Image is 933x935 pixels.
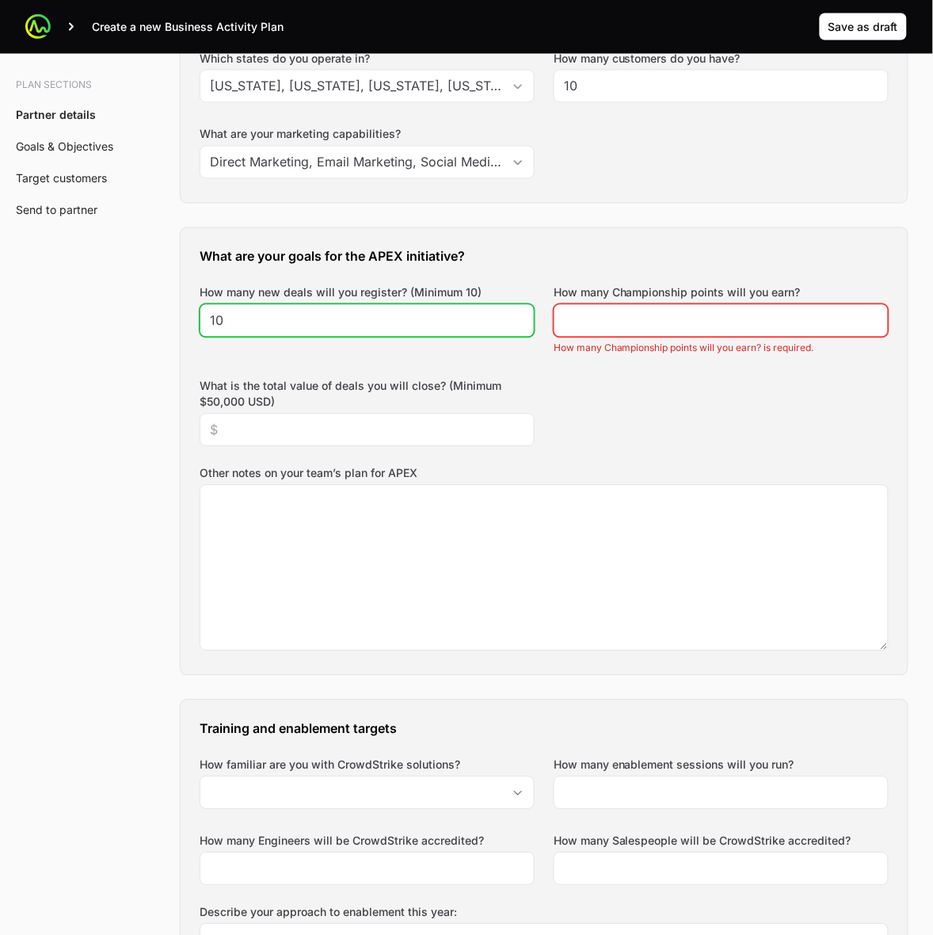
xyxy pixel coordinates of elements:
a: Send to partner [16,204,97,217]
label: How many enablement sessions will you run? [554,758,794,773]
div: Open [502,71,534,102]
h3: What are your goals for the APEX initiative? [200,247,889,266]
label: Which states do you operate in? [200,51,535,67]
h3: Training and enablement targets [200,719,889,738]
a: Partner details [16,109,96,122]
label: How many Championship points will you earn? [554,285,801,301]
label: How many customers do you have? [554,51,741,67]
h3: Plan sections [16,79,124,92]
div: Open [502,147,534,178]
span: Save as draft [828,17,898,36]
a: Target customers [16,172,107,185]
label: Other notes on your team’s plan for APEX [200,466,889,482]
li: How many Championship points will you earn? is required. [554,342,889,355]
label: How many Engineers will be CrowdStrike accredited? [200,834,484,849]
label: How many new deals will you register? (Minimum 10) [200,285,482,301]
input: $ [210,421,524,440]
a: Goals & Objectives [16,140,113,154]
label: Describe your approach to enablement this year: [200,905,889,921]
div: Open [502,777,534,809]
p: Create a new Business Activity Plan [92,19,284,35]
label: How familiar are you with CrowdStrike solutions? [200,758,535,773]
label: What is the total value of deals you will close? (Minimum $50,000 USD) [200,379,535,410]
label: How many Salespeople will be CrowdStrike accredited? [554,834,851,849]
img: ActivitySource [25,14,51,40]
button: Save as draft [819,13,908,41]
label: What are your marketing capabilities? [200,127,535,143]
